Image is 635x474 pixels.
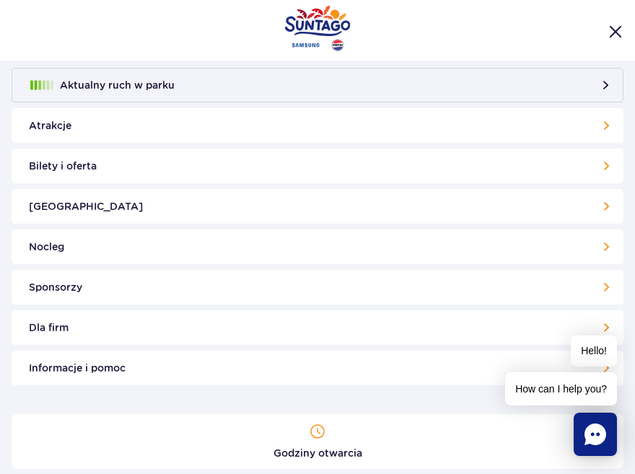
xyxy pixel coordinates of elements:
[12,310,623,345] a: Dla firm
[285,5,351,51] img: Park of Poland
[12,270,623,304] a: Sponsorzy
[12,68,623,102] button: Aktualny ruch w parku
[12,229,623,264] a: Nocleg
[571,335,617,367] span: Hello!
[12,414,623,469] a: Godziny otwarcia
[12,149,623,183] a: Bilety i oferta
[12,351,623,385] a: Informacje i pomoc
[505,372,617,405] span: How can I help you?
[609,25,622,38] img: Close menu
[574,413,617,456] div: Chat
[12,189,623,224] a: [GEOGRAPHIC_DATA]
[608,24,623,40] button: Zamknij menu
[12,108,623,143] a: Atrakcje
